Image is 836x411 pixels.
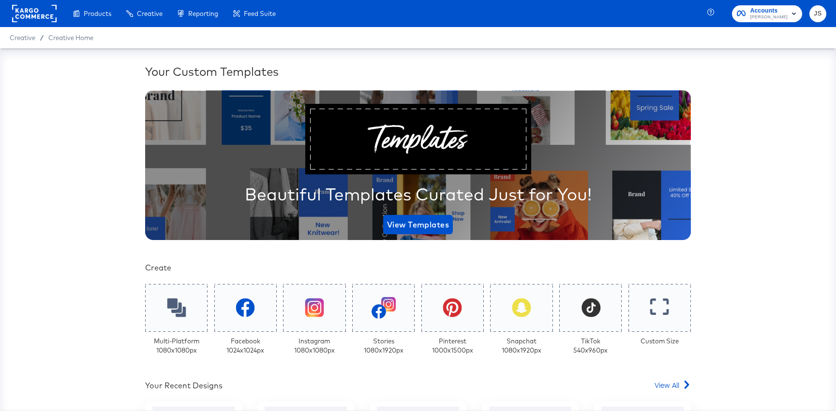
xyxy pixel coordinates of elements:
[154,337,199,354] div: Multi-Platform 1080 x 1080 px
[137,10,163,17] span: Creative
[145,262,691,273] div: Create
[145,63,691,80] div: Your Custom Templates
[244,10,276,17] span: Feed Suite
[750,6,788,16] span: Accounts
[809,5,826,22] button: JS
[188,10,218,17] span: Reporting
[573,337,608,354] div: TikTok 540 x 960 px
[432,337,473,354] div: Pinterest 1000 x 1500 px
[48,34,93,42] a: Creative Home
[294,337,335,354] div: Instagram 1080 x 1080 px
[732,5,802,22] button: Accounts[PERSON_NAME]
[10,34,35,42] span: Creative
[813,8,822,19] span: JS
[84,10,111,17] span: Products
[655,380,679,390] span: View All
[364,337,403,354] div: Stories 1080 x 1920 px
[641,337,679,346] div: Custom Size
[245,182,592,206] div: Beautiful Templates Curated Just for You!
[35,34,48,42] span: /
[226,337,264,354] div: Facebook 1024 x 1024 px
[387,218,449,231] span: View Templates
[383,215,453,234] button: View Templates
[502,337,541,354] div: Snapchat 1080 x 1920 px
[145,380,223,391] div: Your Recent Designs
[750,14,788,21] span: [PERSON_NAME]
[655,380,691,394] a: View All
